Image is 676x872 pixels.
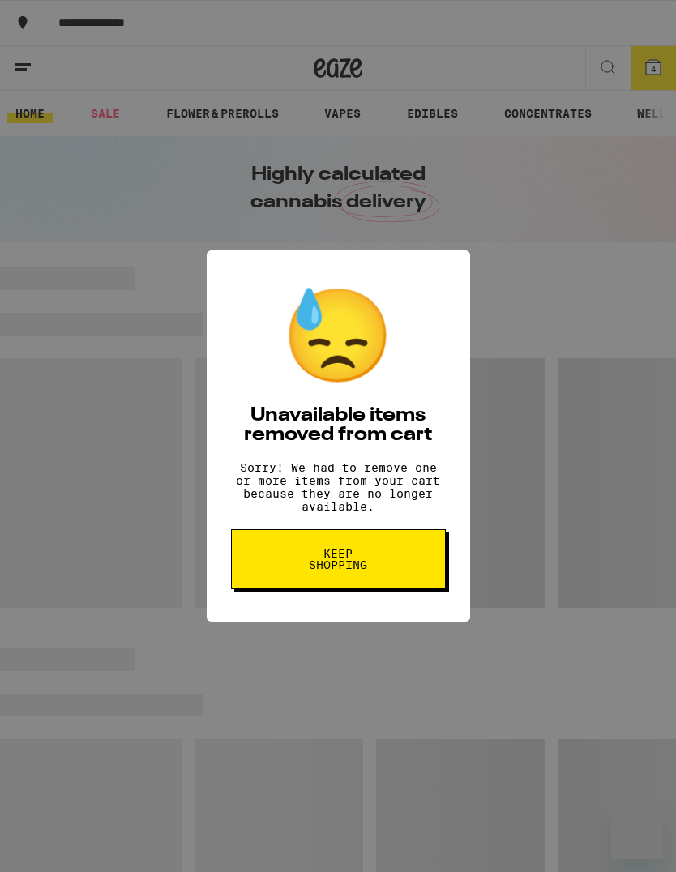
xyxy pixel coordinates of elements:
[611,807,663,859] iframe: Button to launch messaging window
[231,529,446,589] button: Keep Shopping
[231,406,446,445] h2: Unavailable items removed from cart
[281,283,395,390] div: 😓
[231,461,446,513] p: Sorry! We had to remove one or more items from your cart because they are no longer available.
[297,548,380,571] span: Keep Shopping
